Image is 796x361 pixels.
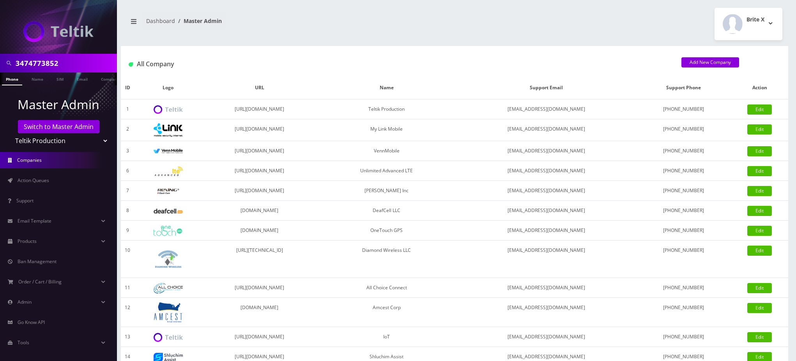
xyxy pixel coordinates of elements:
[456,141,636,161] td: [EMAIL_ADDRESS][DOMAIN_NAME]
[28,73,47,85] a: Name
[317,327,456,347] td: IoT
[747,246,772,256] a: Edit
[456,201,636,221] td: [EMAIL_ADDRESS][DOMAIN_NAME]
[636,278,731,298] td: [PHONE_NUMBER]
[127,13,449,35] nav: breadcrumb
[317,161,456,181] td: Unlimited Advanced LTE
[121,201,134,221] td: 8
[747,226,772,236] a: Edit
[121,119,134,141] td: 2
[121,298,134,327] td: 12
[715,8,782,40] button: Brite X
[456,76,636,99] th: Support Email
[202,119,317,141] td: [URL][DOMAIN_NAME]
[121,241,134,278] td: 10
[175,17,222,25] li: Master Admin
[747,166,772,176] a: Edit
[154,149,183,154] img: VennMobile
[154,166,183,176] img: Unlimited Advanced LTE
[317,298,456,327] td: Amcest Corp
[681,57,739,67] a: Add New Company
[154,283,183,294] img: All Choice Connect
[121,327,134,347] td: 13
[202,181,317,201] td: [URL][DOMAIN_NAME]
[202,201,317,221] td: [DOMAIN_NAME]
[121,221,134,241] td: 9
[636,327,731,347] td: [PHONE_NUMBER]
[202,327,317,347] td: [URL][DOMAIN_NAME]
[146,17,175,25] a: Dashboard
[747,303,772,313] a: Edit
[202,161,317,181] td: [URL][DOMAIN_NAME]
[456,298,636,327] td: [EMAIL_ADDRESS][DOMAIN_NAME]
[134,76,202,99] th: Logo
[121,181,134,201] td: 7
[18,299,32,305] span: Admin
[747,124,772,134] a: Edit
[23,21,94,42] img: Teltik Production
[456,161,636,181] td: [EMAIL_ADDRESS][DOMAIN_NAME]
[317,278,456,298] td: All Choice Connect
[747,186,772,196] a: Edit
[154,123,183,137] img: My Link Mobile
[747,332,772,342] a: Edit
[456,181,636,201] td: [EMAIL_ADDRESS][DOMAIN_NAME]
[202,278,317,298] td: [URL][DOMAIN_NAME]
[747,283,772,293] a: Edit
[636,141,731,161] td: [PHONE_NUMBER]
[317,181,456,201] td: [PERSON_NAME] Inc
[636,201,731,221] td: [PHONE_NUMBER]
[317,241,456,278] td: Diamond Wireless LLC
[154,209,183,214] img: DeafCell LLC
[121,76,134,99] th: ID
[456,99,636,119] td: [EMAIL_ADDRESS][DOMAIN_NAME]
[129,62,133,67] img: All Company
[17,157,42,163] span: Companies
[121,278,134,298] td: 11
[317,76,456,99] th: Name
[53,73,67,85] a: SIM
[317,99,456,119] td: Teltik Production
[456,221,636,241] td: [EMAIL_ADDRESS][DOMAIN_NAME]
[747,206,772,216] a: Edit
[636,99,731,119] td: [PHONE_NUMBER]
[73,73,92,85] a: Email
[456,119,636,141] td: [EMAIL_ADDRESS][DOMAIN_NAME]
[456,241,636,278] td: [EMAIL_ADDRESS][DOMAIN_NAME]
[731,76,788,99] th: Action
[154,244,183,274] img: Diamond Wireless LLC
[18,278,62,285] span: Order / Cart / Billing
[317,119,456,141] td: My Link Mobile
[317,141,456,161] td: VennMobile
[154,105,183,114] img: Teltik Production
[317,201,456,221] td: DeafCell LLC
[636,76,731,99] th: Support Phone
[317,221,456,241] td: OneTouch GPS
[16,197,34,204] span: Support
[636,298,731,327] td: [PHONE_NUMBER]
[202,221,317,241] td: [DOMAIN_NAME]
[18,258,57,265] span: Ban Management
[154,226,183,236] img: OneTouch GPS
[18,238,37,244] span: Products
[747,104,772,115] a: Edit
[202,241,317,278] td: [URL][TECHNICAL_ID]
[18,319,45,326] span: Go Know API
[456,327,636,347] td: [EMAIL_ADDRESS][DOMAIN_NAME]
[747,146,772,156] a: Edit
[121,141,134,161] td: 3
[97,73,123,85] a: Company
[121,161,134,181] td: 6
[202,99,317,119] td: [URL][DOMAIN_NAME]
[636,181,731,201] td: [PHONE_NUMBER]
[121,99,134,119] td: 1
[2,73,22,85] a: Phone
[18,120,99,133] a: Switch to Master Admin
[636,119,731,141] td: [PHONE_NUMBER]
[154,333,183,342] img: IoT
[636,221,731,241] td: [PHONE_NUMBER]
[16,56,115,71] input: Search in Company
[636,241,731,278] td: [PHONE_NUMBER]
[202,76,317,99] th: URL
